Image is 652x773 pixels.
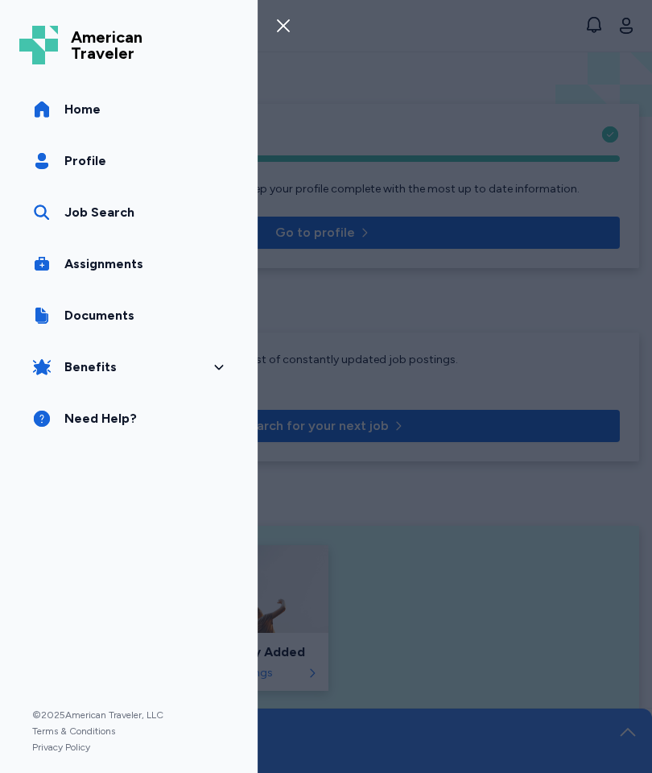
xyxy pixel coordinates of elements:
[32,709,225,721] span: © 2025 American Traveler, LLC
[64,409,137,428] span: Need Help?
[19,293,238,338] a: Documents
[19,242,238,287] a: Assignments
[19,345,238,390] button: Benefits
[64,358,117,377] span: Benefits
[64,203,134,222] div: Job Search
[19,190,238,235] a: Job Search
[32,741,225,754] a: Privacy Policy
[64,306,134,325] span: Documents
[19,87,238,132] a: Home
[19,396,238,441] a: Need Help?
[64,254,143,274] span: Assignments
[19,26,58,64] img: Logo
[19,138,238,184] a: Profile
[32,725,225,738] a: Terms & Conditions
[64,151,106,171] span: Profile
[71,29,142,61] span: American Traveler
[64,100,101,119] span: Home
